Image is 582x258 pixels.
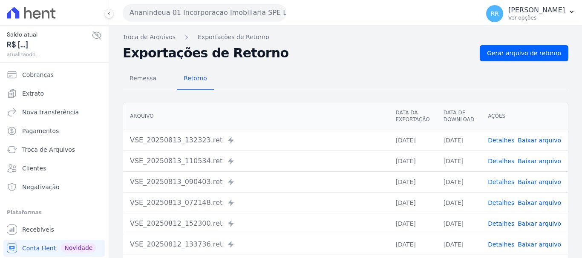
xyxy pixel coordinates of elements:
button: RR [PERSON_NAME] Ver opções [479,2,582,26]
td: [DATE] [389,150,436,171]
a: Clientes [3,160,105,177]
a: Detalhes [488,158,514,164]
a: Exportações de Retorno [198,33,269,42]
a: Baixar arquivo [518,137,561,144]
a: Recebíveis [3,221,105,238]
a: Troca de Arquivos [3,141,105,158]
a: Negativação [3,179,105,196]
td: [DATE] [389,192,436,213]
a: Remessa [123,68,163,90]
span: Clientes [22,164,46,173]
span: Retorno [179,70,212,87]
td: [DATE] [389,213,436,234]
div: VSE_20250812_133736.ret [130,239,382,249]
a: Baixar arquivo [518,199,561,206]
a: Nova transferência [3,104,105,121]
span: Recebíveis [22,225,54,234]
span: Novidade [61,243,96,252]
span: Nova transferência [22,108,79,116]
a: Retorno [177,68,214,90]
p: [PERSON_NAME] [508,6,565,14]
div: VSE_20250813_132323.ret [130,135,382,145]
td: [DATE] [437,171,481,192]
div: VSE_20250812_152300.ret [130,218,382,229]
span: RR [490,11,498,17]
td: [DATE] [389,171,436,192]
a: Detalhes [488,241,514,248]
a: Pagamentos [3,122,105,139]
span: Saldo atual [7,30,92,39]
th: Arquivo [123,102,389,130]
span: Conta Hent [22,244,56,252]
td: [DATE] [437,213,481,234]
a: Baixar arquivo [518,220,561,227]
div: Plataformas [7,207,102,218]
span: R$ [...] [7,39,92,51]
p: Ver opções [508,14,565,21]
a: Detalhes [488,179,514,185]
div: VSE_20250813_072148.ret [130,198,382,208]
a: Extrato [3,85,105,102]
span: Negativação [22,183,60,191]
div: VSE_20250813_090403.ret [130,177,382,187]
a: Cobranças [3,66,105,83]
td: [DATE] [389,130,436,150]
th: Ações [481,102,568,130]
span: Troca de Arquivos [22,145,75,154]
td: [DATE] [389,234,436,255]
a: Conta Hent Novidade [3,240,105,257]
span: Extrato [22,89,44,98]
span: atualizando... [7,51,92,58]
a: Baixar arquivo [518,158,561,164]
td: [DATE] [437,192,481,213]
td: [DATE] [437,234,481,255]
span: Pagamentos [22,127,59,135]
th: Data de Download [437,102,481,130]
a: Detalhes [488,220,514,227]
a: Gerar arquivo de retorno [480,45,568,61]
td: [DATE] [437,130,481,150]
span: Remessa [124,70,161,87]
h2: Exportações de Retorno [123,47,473,59]
td: [DATE] [437,150,481,171]
a: Baixar arquivo [518,241,561,248]
th: Data da Exportação [389,102,436,130]
span: Gerar arquivo de retorno [487,49,561,57]
div: VSE_20250813_110534.ret [130,156,382,166]
a: Baixar arquivo [518,179,561,185]
a: Detalhes [488,137,514,144]
nav: Breadcrumb [123,33,568,42]
span: Cobranças [22,71,54,79]
button: Ananindeua 01 Incorporacao Imobiliaria SPE LTDA [123,4,286,21]
a: Detalhes [488,199,514,206]
a: Troca de Arquivos [123,33,176,42]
